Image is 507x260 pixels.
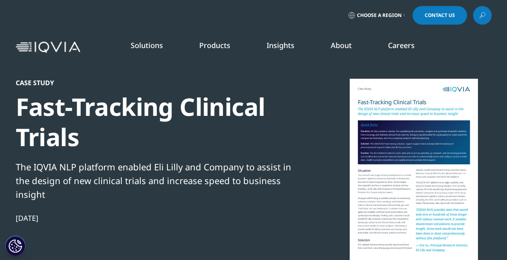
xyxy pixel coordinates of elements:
[16,92,292,152] div: Fast-Tracking Clinical Trials
[131,40,163,50] a: Solutions
[83,28,492,66] nav: Primary
[425,13,455,18] span: Contact Us
[16,213,292,223] div: [DATE]
[16,79,292,87] div: Case Study
[267,40,294,50] a: Insights
[199,40,230,50] a: Products
[413,6,467,25] a: Contact Us
[5,236,25,256] button: Cookies Settings
[331,40,352,50] a: About
[357,12,402,19] span: Choose a Region
[388,40,415,50] a: Careers
[16,160,292,201] div: The IQVIA NLP platform enabled Eli Lilly and Company to assist in the design of new clinical tria...
[16,42,80,53] img: IQVIA Healthcare Information Technology and Pharma Clinical Research Company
